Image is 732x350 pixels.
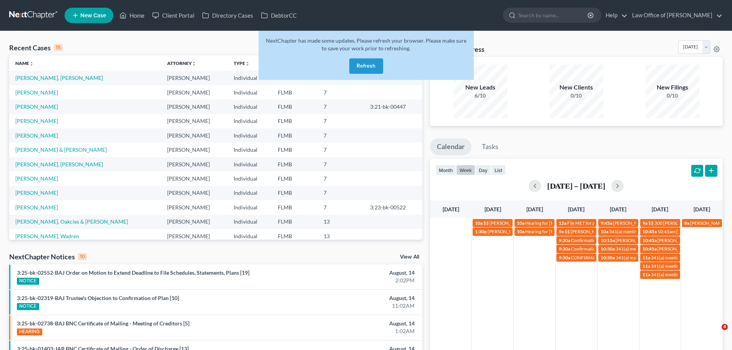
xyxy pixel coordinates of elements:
td: 7 [317,85,364,100]
span: Confirmation hearing for [PERSON_NAME] [571,246,658,252]
div: 1:02AM [287,327,415,335]
span: 1:30p [475,229,487,234]
span: 12a [559,220,566,226]
td: FLMB [272,215,317,229]
td: Individual [227,71,271,85]
span: 10a [475,220,483,226]
button: Refresh [349,58,383,74]
td: FLMB [272,128,317,143]
i: unfold_more [245,61,250,66]
span: [PERSON_NAME] will attend 341 via zoom [616,237,701,243]
div: 0/10 [646,92,699,100]
span: NextChapter has made some updates. Please refresh your browser. Please make sure to save your wor... [266,37,466,51]
a: [PERSON_NAME] [15,189,58,196]
td: [PERSON_NAME] [161,85,228,100]
span: 341(a) meeting for [PERSON_NAME] [651,255,725,260]
td: Individual [227,143,271,157]
td: [PERSON_NAME] [161,200,228,214]
span: $$ [PERSON_NAME] $400 [483,220,537,226]
a: Home [116,8,148,22]
td: 7 [317,100,364,114]
i: unfold_more [29,61,34,66]
span: [DATE] [610,206,626,212]
span: [DATE] [485,206,501,212]
div: Recent Cases [9,43,63,52]
span: 10a [517,229,525,234]
span: 341(a) meeting for [PERSON_NAME] [609,229,683,234]
button: list [491,165,506,175]
span: 9:30a [559,255,570,260]
td: [PERSON_NAME] [161,114,228,128]
a: [PERSON_NAME] [15,103,58,110]
a: [PERSON_NAME], Oakcies & [PERSON_NAME] [15,218,128,225]
td: Individual [227,85,271,100]
td: 13 [317,215,364,229]
span: 9:30a [559,237,570,243]
td: 13 [317,229,364,243]
div: NOTICE [17,303,39,310]
div: 10 [78,253,87,260]
span: [DATE] [443,206,459,212]
span: 10a [517,220,525,226]
span: Confirmation hearing for [PERSON_NAME] [571,237,658,243]
iframe: Intercom live chat [706,324,724,342]
td: [PERSON_NAME] [161,186,228,200]
td: Individual [227,215,271,229]
span: CONFIRMATION HEARING for [PERSON_NAME] [571,255,672,260]
a: DebtorCC [257,8,300,22]
span: [DATE] [694,206,710,212]
div: New Clients [549,83,603,92]
a: [PERSON_NAME], Wadren [15,233,79,239]
span: [DATE] [652,206,668,212]
td: Individual [227,186,271,200]
td: [PERSON_NAME] [161,229,228,243]
td: [PERSON_NAME] [161,215,228,229]
td: [PERSON_NAME] [161,128,228,143]
span: 10:30a [601,255,615,260]
td: [PERSON_NAME] [161,157,228,171]
td: FLMB [272,157,317,171]
span: File MET for payments-[PERSON_NAME] [567,220,650,226]
button: week [456,165,475,175]
td: Individual [227,157,271,171]
div: 0/10 [549,92,603,100]
a: [PERSON_NAME], [PERSON_NAME] [15,161,103,168]
span: 10:15a [601,237,615,243]
div: 11:02AM [287,302,415,310]
td: 7 [317,200,364,214]
button: month [435,165,456,175]
span: 10:45a [642,229,657,234]
a: 3:25-bk-02738-BAJ BNC Certificate of Mailing - Meeting of Creditors [5] [17,320,189,327]
span: [PERSON_NAME] will attend 341 meeting at office [613,220,713,226]
div: August, 14 [287,320,415,327]
span: [DATE] [526,206,543,212]
td: 7 [317,186,364,200]
span: 9:45a [601,220,612,226]
span: 9a [642,220,647,226]
a: [PERSON_NAME] & [PERSON_NAME] [15,146,107,153]
td: 7 [317,171,364,186]
td: FLMB [272,171,317,186]
span: New Case [80,13,106,18]
a: [PERSON_NAME] [15,204,58,211]
span: 341(a) meeting for [PERSON_NAME] [651,272,725,277]
span: 11a [642,255,650,260]
span: 9a [559,229,564,234]
div: 2:02PM [287,277,415,284]
td: 7 [317,114,364,128]
td: 7 [317,157,364,171]
div: NOTICE [17,278,39,285]
i: unfold_more [192,61,196,66]
span: 341(a) meeting for [PERSON_NAME] [616,255,690,260]
div: 6/10 [453,92,507,100]
td: FLMB [272,229,317,243]
td: Individual [227,171,271,186]
td: 7 [317,128,364,143]
div: August, 14 [287,269,415,277]
a: 3:25-bk-02319-BAJ Trustee's Objection to Confirmation of Plan [10] [17,295,179,301]
a: [PERSON_NAME] [15,89,58,96]
td: FLMB [272,186,317,200]
a: [PERSON_NAME] [15,132,58,139]
span: [PERSON_NAME] [EMAIL_ADDRESS][DOMAIN_NAME] [488,229,601,234]
div: HEARING [17,328,42,335]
